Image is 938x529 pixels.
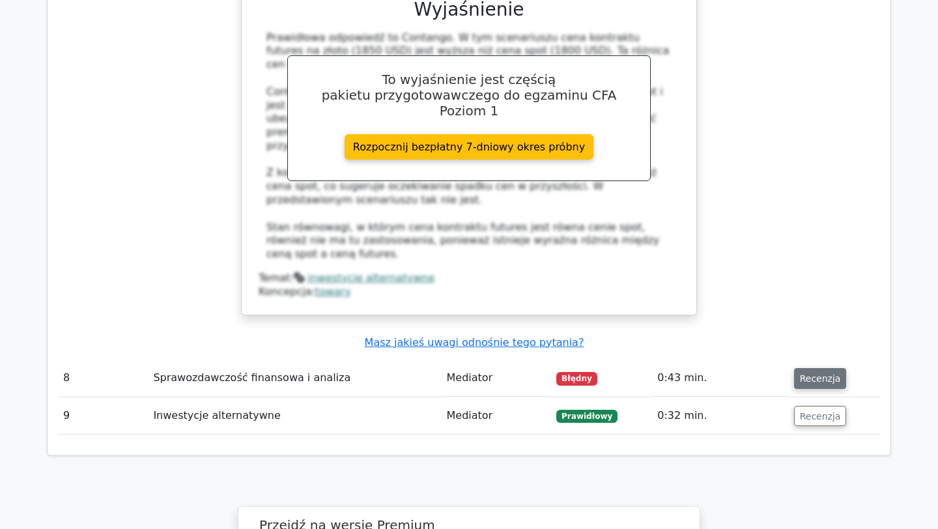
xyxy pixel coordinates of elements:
font: Z kolei backwardacja występuje, gdy cena kontraktu futures jest niższa niż cena spot, co sugeruje... [266,166,657,206]
font: Inwestycje alternatywne [153,409,280,422]
font: 0:32 min. [657,409,707,422]
font: 8 [63,371,70,384]
font: Sprawozdawczość finansowa i analiza [153,371,350,384]
a: towary [315,285,351,298]
font: Recenzja [800,373,841,384]
font: Koncepcja: [259,285,315,298]
font: Mediator [446,409,492,422]
button: Recenzja [794,368,847,389]
font: Prawidłowy [561,412,612,421]
button: Recenzja [794,406,847,427]
a: inwestycje alternatywne [307,272,434,284]
font: Błędny [561,374,592,383]
font: Prawidłowa odpowiedź to Contango. W tym scenariuszu cena kontraktu futures na złoto (1850 USD) je... [266,31,669,71]
font: Contango występuje, gdy cena kontraktu futures jest wyższa niż cena spot i jest spowodowane czynn... [266,85,663,152]
a: Rozpocznij bezpłatny 7-dniowy okres próbny [345,134,593,160]
font: Mediator [446,371,492,384]
font: Recenzja [800,410,841,421]
font: 0:43 min. [657,371,707,384]
font: Stan równowagi, w którym cena kontraktu futures jest równa cenie spot, również nie ma tu zastosow... [266,221,659,261]
font: 9 [63,409,70,422]
a: Masz jakieś uwagi odnośnie tego pytania? [365,336,584,349]
font: Temat: [259,272,294,284]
